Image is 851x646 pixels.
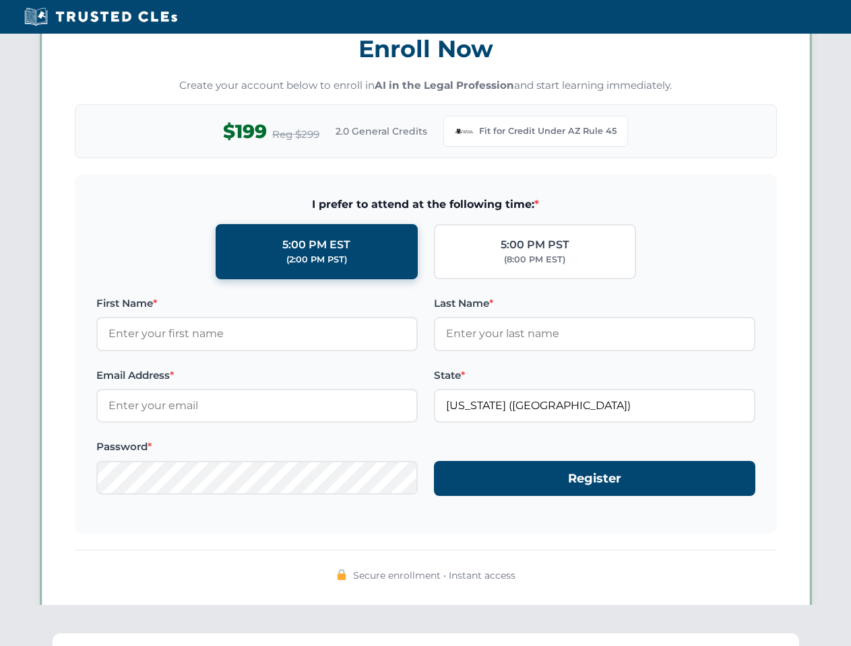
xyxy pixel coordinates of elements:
[96,439,418,455] label: Password
[282,236,350,254] div: 5:00 PM EST
[479,124,617,138] span: Fit for Credit Under AZ Rule 45
[96,295,418,312] label: First Name
[272,127,319,143] span: Reg $299
[434,295,755,312] label: Last Name
[223,116,267,147] span: $199
[501,236,569,254] div: 5:00 PM PST
[434,389,755,423] input: Arizona (AZ)
[75,28,777,70] h3: Enroll Now
[96,317,418,351] input: Enter your first name
[336,124,427,139] span: 2.0 General Credits
[375,79,514,92] strong: AI in the Legal Profession
[96,196,755,213] span: I prefer to attend at the following time:
[96,389,418,423] input: Enter your email
[434,461,755,497] button: Register
[434,367,755,384] label: State
[353,568,515,583] span: Secure enrollment • Instant access
[75,78,777,94] p: Create your account below to enroll in and start learning immediately.
[504,253,565,266] div: (8:00 PM EST)
[286,253,347,266] div: (2:00 PM PST)
[336,569,347,580] img: 🔒
[434,317,755,351] input: Enter your last name
[96,367,418,384] label: Email Address
[455,122,474,141] img: Arizona Bar
[20,7,181,27] img: Trusted CLEs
